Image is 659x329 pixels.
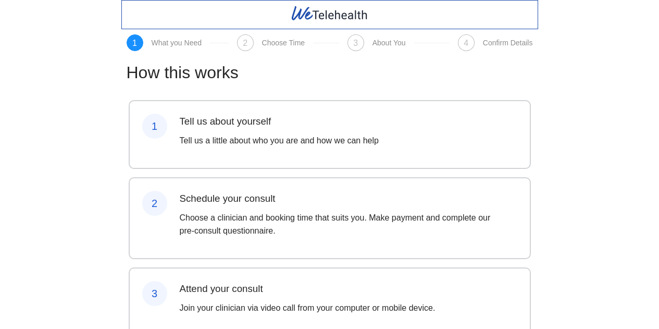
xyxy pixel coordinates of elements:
span: 3 [353,39,358,47]
div: Confirm Details [483,39,533,47]
p: Choose a clinician and booking time that suits you. Make payment and complete our pre-consult que... [180,211,505,237]
h3: Attend your consult [180,281,436,296]
h1: How this works [127,59,533,86]
div: 3 [142,281,167,306]
div: What you Need [152,39,202,47]
div: About You [372,39,406,47]
span: 1 [132,39,137,47]
p: Join your clinician via video call from your computer or mobile device. [180,301,436,314]
div: 2 [142,191,167,216]
h3: Schedule your consult [180,191,505,206]
div: 1 [142,114,167,139]
img: WeTelehealth [290,5,369,22]
span: 2 [243,39,247,47]
p: Tell us a little about who you are and how we can help [180,134,379,147]
div: Choose Time [262,39,305,47]
h3: Tell us about yourself [180,114,379,129]
span: 4 [464,39,468,47]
